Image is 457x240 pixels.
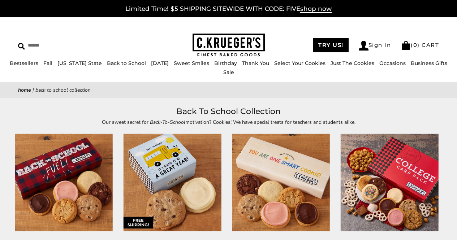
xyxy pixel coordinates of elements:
a: Fall [43,60,52,66]
h1: Back To School Collection [29,105,428,118]
img: Back-To-School Great Year Duo Sampler - Assorted Cookies [124,134,221,231]
span: shop now [300,5,332,13]
span: motivation? Cookies! We have special treats for teachers and students alike. [185,119,355,126]
a: TRY US! [313,38,349,52]
a: Birthday [214,60,237,66]
a: (0) CART [401,42,439,48]
a: Limited Time! $5 SHIPPING SITEWIDE WITH CODE: FIVEshop now [125,5,332,13]
a: Back to School [107,60,146,66]
img: One Smart Cookie Half Dozen Sampler – Assorted Cookies [232,134,330,231]
img: Bag [401,41,411,50]
a: Bestsellers [10,60,38,66]
a: Home [18,87,31,93]
a: Sale [223,69,234,75]
a: Sign In [359,41,391,51]
nav: breadcrumbs [18,86,439,94]
span: | [33,87,34,93]
a: Just The Cookies [331,60,374,66]
a: Business Gifts [411,60,447,66]
a: Thank You [242,60,269,66]
a: Occasions [379,60,406,66]
span: Back To School Collection [35,87,91,93]
img: Account [359,41,368,51]
span: Our sweet secret for [102,119,150,126]
a: [DATE] [151,60,169,66]
em: Back-To-School [150,119,185,126]
span: 0 [413,42,418,48]
img: College Care Pack – Cookies and Snacks [341,134,438,231]
img: Back-To-School Fuel Half Dozen Sampler - Assorted Cookies [15,134,113,231]
img: C.KRUEGER'S [193,34,265,57]
a: [US_STATE] State [57,60,102,66]
a: Select Your Cookies [274,60,325,66]
img: Search [18,43,25,50]
a: Sweet Smiles [174,60,209,66]
input: Search [18,40,115,51]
